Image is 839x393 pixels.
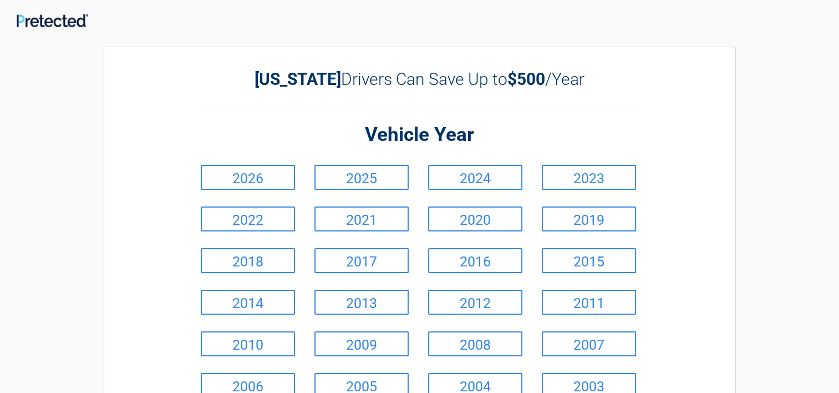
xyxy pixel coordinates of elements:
b: [US_STATE] [255,69,341,89]
img: Main Logo [17,14,88,27]
a: 2019 [542,206,636,231]
a: 2011 [542,290,636,315]
h2: Drivers Can Save Up to /Year [198,69,642,89]
a: 2020 [428,206,522,231]
b: $500 [507,69,545,89]
h2: Vehicle Year [198,122,642,148]
a: 2025 [314,165,409,190]
a: 2022 [201,206,295,231]
a: 2007 [542,331,636,356]
a: 2009 [314,331,409,356]
a: 2021 [314,206,409,231]
a: 2010 [201,331,295,356]
a: 2015 [542,248,636,273]
a: 2014 [201,290,295,315]
a: 2024 [428,165,522,190]
a: 2012 [428,290,522,315]
a: 2017 [314,248,409,273]
a: 2018 [201,248,295,273]
a: 2026 [201,165,295,190]
a: 2008 [428,331,522,356]
a: 2023 [542,165,636,190]
a: 2016 [428,248,522,273]
a: 2013 [314,290,409,315]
